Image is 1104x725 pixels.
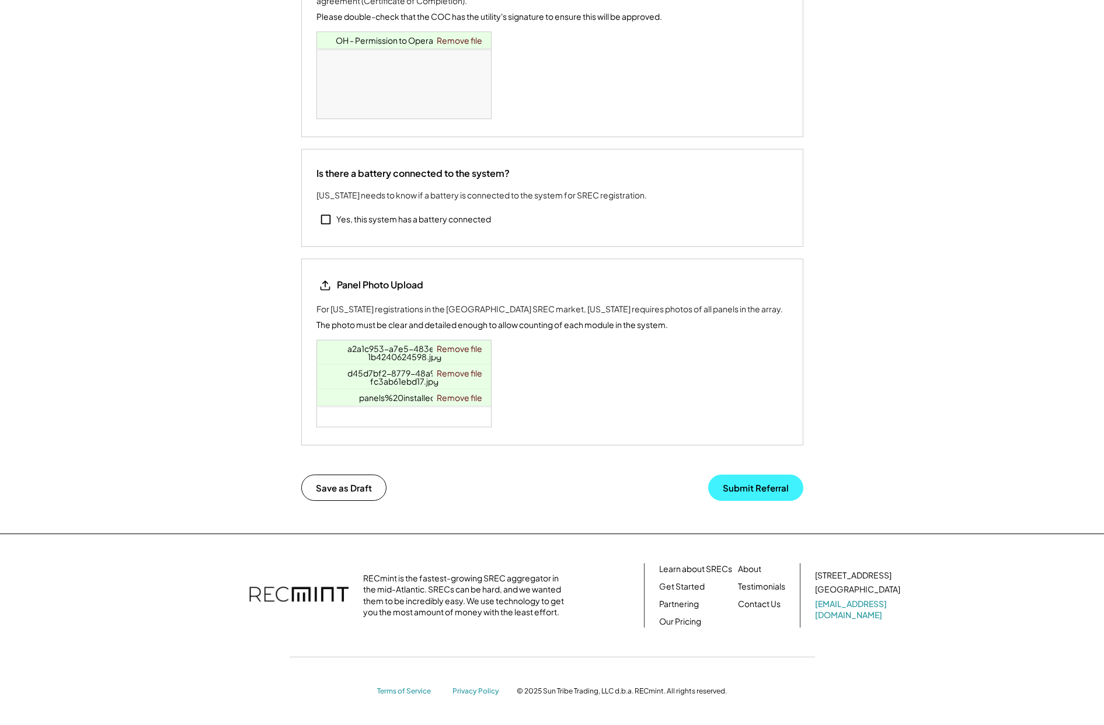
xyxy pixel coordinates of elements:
div: [US_STATE] needs to know if a battery is connected to the system for SREC registration. [316,189,647,201]
a: [EMAIL_ADDRESS][DOMAIN_NAME] [815,598,903,621]
button: Submit Referral [708,475,803,501]
a: About [738,563,761,575]
a: Testimonials [738,581,785,592]
img: recmint-logotype%403x.png [249,575,349,616]
div: The photo must be clear and detailed enough to allow counting of each module in the system. [316,319,668,331]
a: Get Started [659,581,705,592]
a: Remove file [433,389,486,406]
a: OH - Permission to Operate[50].pdf [336,35,473,46]
button: Save as Draft [301,475,386,501]
a: Remove file [433,340,486,357]
a: Partnering [659,598,699,610]
a: Remove file [433,365,486,381]
div: [GEOGRAPHIC_DATA] [815,584,900,595]
div: Panel Photo Upload [337,278,423,291]
div: For [US_STATE] registrations in the [GEOGRAPHIC_DATA] SREC market, [US_STATE] requires photos of ... [316,303,783,315]
a: panels%20installed.jpg [359,392,450,403]
div: Please double-check that the COC has the utility's signature to ensure this will be approved. [316,11,662,23]
a: Terms of Service [377,686,441,696]
div: [STREET_ADDRESS] [815,570,891,581]
a: d45d7bf2-8779-48a9-9fae-fc3ab61ebd17.jpg [347,368,462,386]
a: Remove file [433,32,486,48]
a: a2a1c953-a7e5-483e-ae41-1b4240624598.jpg [347,343,461,362]
div: Is there a battery connected to the system? [316,167,510,180]
div: © 2025 Sun Tribe Trading, LLC d.b.a. RECmint. All rights reserved. [517,686,727,696]
div: Yes, this system has a battery connected [336,214,491,225]
a: Contact Us [738,598,781,610]
a: Privacy Policy [452,686,505,696]
a: Our Pricing [659,616,701,628]
a: Learn about SRECs [659,563,732,575]
div: RECmint is the fastest-growing SREC aggregator in the mid-Atlantic. SRECs can be hard, and we wan... [363,573,570,618]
